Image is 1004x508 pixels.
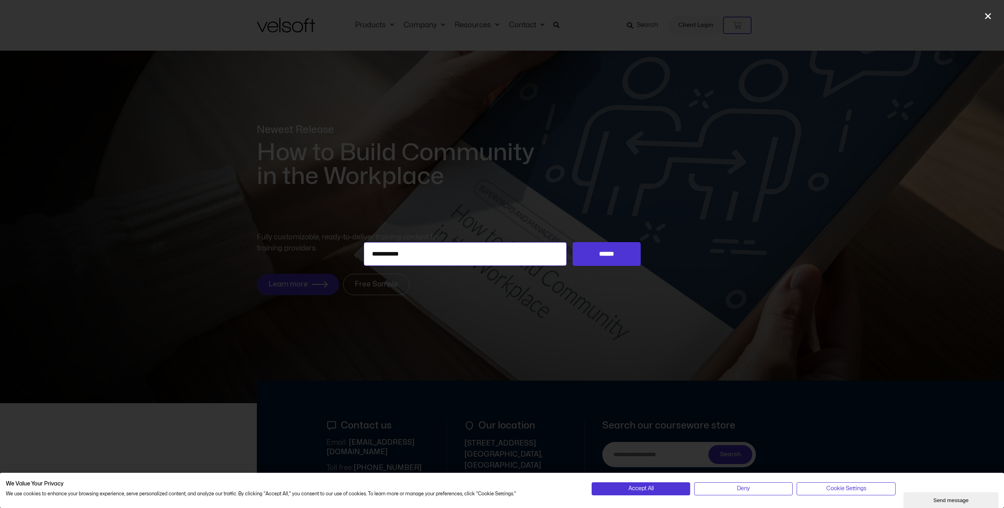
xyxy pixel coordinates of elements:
[6,480,580,487] h2: We Value Your Privacy
[737,484,750,493] span: Deny
[903,491,1000,508] iframe: chat widget
[628,484,654,493] span: Accept All
[6,491,580,497] p: We use cookies to enhance your browsing experience, serve personalized content, and analyze our t...
[592,482,690,495] button: Accept all cookies
[826,484,866,493] span: Cookie Settings
[694,482,793,495] button: Deny all cookies
[797,482,895,495] button: Adjust cookie preferences
[984,12,992,20] a: Close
